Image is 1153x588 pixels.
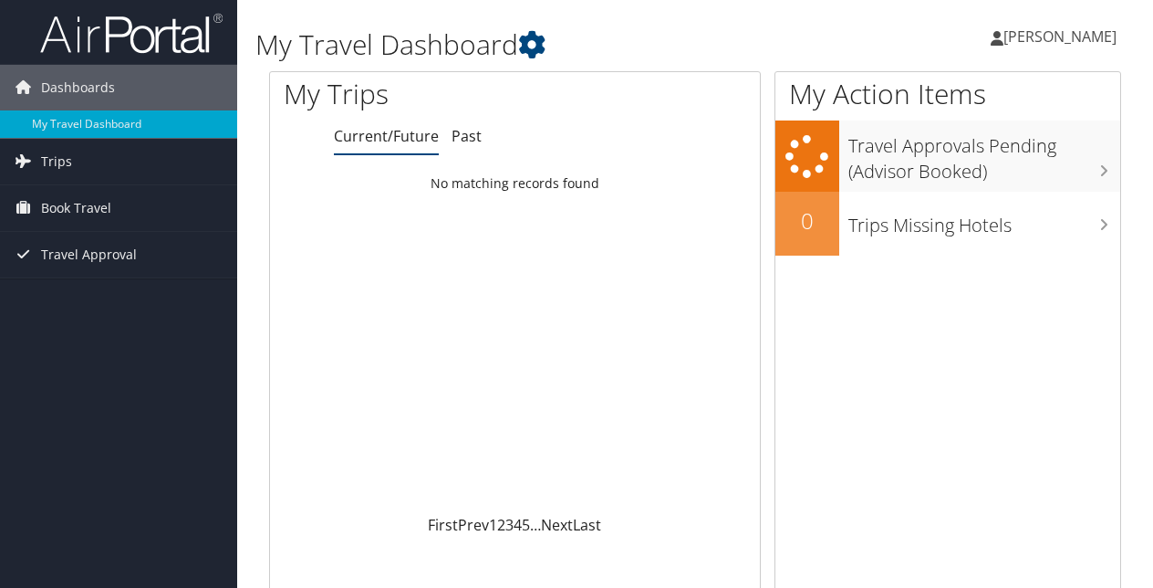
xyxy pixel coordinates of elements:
[775,192,1120,256] a: 0Trips Missing Hotels
[41,185,111,231] span: Book Travel
[41,232,137,278] span: Travel Approval
[489,515,497,535] a: 1
[1003,26,1117,47] span: [PERSON_NAME]
[573,515,601,535] a: Last
[514,515,522,535] a: 4
[284,75,542,113] h1: My Trips
[505,515,514,535] a: 3
[775,121,1120,191] a: Travel Approvals Pending (Advisor Booked)
[41,65,115,110] span: Dashboards
[522,515,530,535] a: 5
[452,126,482,146] a: Past
[848,124,1120,184] h3: Travel Approvals Pending (Advisor Booked)
[497,515,505,535] a: 2
[775,75,1120,113] h1: My Action Items
[334,126,439,146] a: Current/Future
[255,26,842,64] h1: My Travel Dashboard
[40,12,223,55] img: airportal-logo.png
[41,139,72,184] span: Trips
[775,205,839,236] h2: 0
[270,167,760,200] td: No matching records found
[848,204,1120,238] h3: Trips Missing Hotels
[991,9,1135,64] a: [PERSON_NAME]
[458,515,489,535] a: Prev
[530,515,541,535] span: …
[541,515,573,535] a: Next
[428,515,458,535] a: First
